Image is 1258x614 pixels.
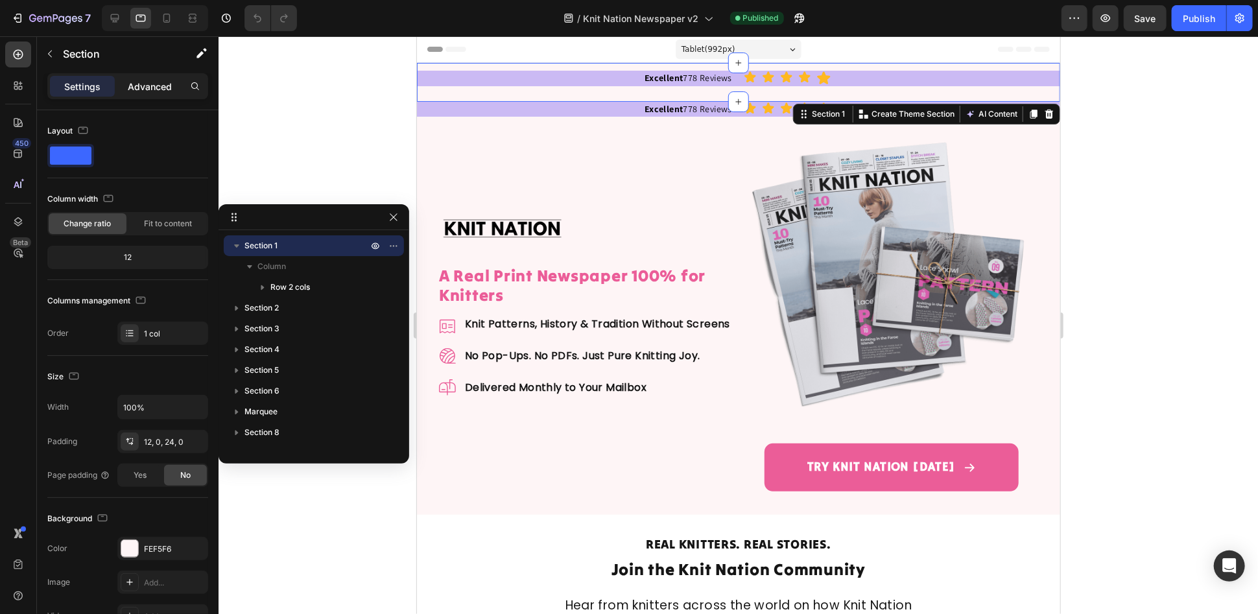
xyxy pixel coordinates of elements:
[47,327,69,339] div: Order
[64,80,101,93] p: Settings
[47,543,67,554] div: Color
[584,12,699,25] span: Knit Nation Newspaper v2
[244,364,279,377] span: Section 5
[144,577,205,589] div: Add...
[348,407,602,455] a: TRY KNIT NATION [DATE]
[1135,13,1156,24] span: Save
[144,543,205,555] div: FEF5F6
[743,12,779,24] span: Published
[12,138,31,148] div: 450
[47,510,110,528] div: Background
[48,281,313,295] p: Knit Patterns, History & Tradition Without Screens
[244,239,278,252] span: Section 1
[578,12,581,25] span: /
[5,5,97,31] button: 7
[63,46,169,62] p: Section
[244,405,278,418] span: Marquee
[47,469,110,481] div: Page padding
[417,36,1060,614] iframe: Design area
[244,447,279,460] span: Section 9
[228,67,267,78] strong: Excellent
[144,328,205,340] div: 1 col
[85,10,91,26] p: 7
[244,426,279,439] span: Section 8
[50,248,206,266] div: 12
[1214,550,1245,582] div: Open Intercom Messenger
[10,237,31,248] div: Beta
[47,368,82,386] div: Size
[47,191,116,208] div: Column width
[21,228,316,270] h2: A Real Print Newspaper 100% for Knitters
[244,322,279,335] span: Section 3
[34,501,610,515] p: REAL KNITTERS. REAL STORIES.
[47,436,77,447] div: Padding
[180,469,191,481] span: No
[47,576,70,588] div: Image
[244,343,279,356] span: Section 4
[257,260,286,273] span: Column
[134,469,147,481] span: Yes
[34,558,610,602] p: Hear from knitters across the world on how Knit Nation has brought more joy, inspiration, and rel...
[47,292,148,310] div: Columns management
[47,401,69,413] div: Width
[47,123,91,140] div: Layout
[455,72,538,84] p: Create Theme Section
[144,436,205,448] div: 12, 0, 24, 0
[48,345,230,359] p: Delivered Monthly to Your Mailbox
[244,384,279,397] span: Section 6
[390,423,538,439] strong: TRY KNIT NATION [DATE]
[1124,5,1167,31] button: Save
[546,70,603,86] button: AI Content
[144,218,192,230] span: Fit to content
[1,67,315,80] p: 778 Reviews
[48,313,283,327] p: No Pop-Ups. No PDFs. Just Pure Knitting Joy.
[128,80,172,93] p: Advanced
[1183,12,1215,25] div: Publish
[270,281,310,294] span: Row 2 cols
[244,301,279,314] span: Section 2
[118,396,208,419] input: Auto
[34,523,610,543] p: Join the Knit Nation Community
[64,218,112,230] span: Change ratio
[327,91,623,386] img: gempages_469073928304723166-bcc8bbdd-c863-4fa8-9f24-b87df08df2c4.png
[21,179,150,209] img: gempages_469073928304723166-03051bc7-801f-455f-afd2-e68bf18a0370.png
[244,5,297,31] div: Undo/Redo
[1172,5,1226,31] button: Publish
